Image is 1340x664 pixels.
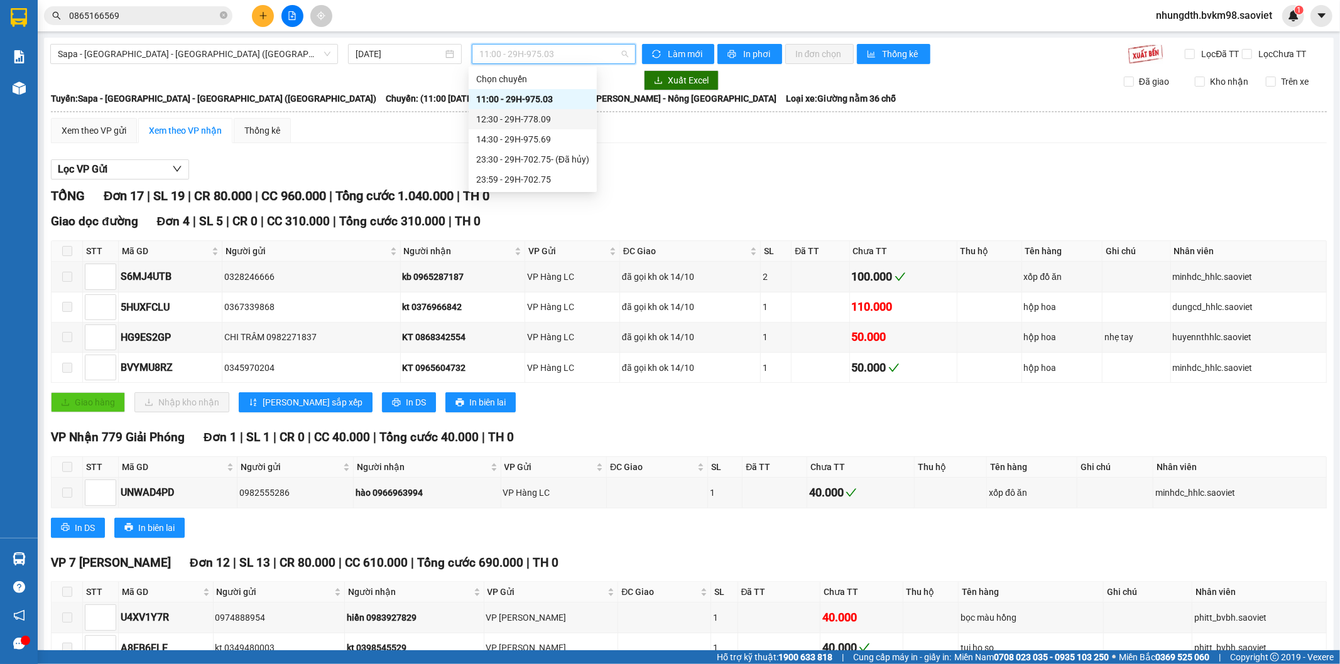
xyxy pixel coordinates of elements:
[199,214,223,228] span: SL 5
[220,10,227,22] span: close-circle
[476,92,589,106] div: 11:00 - 29H-975.03
[226,244,387,258] span: Người gửi
[62,124,126,137] div: Xem theo VP gửi
[903,582,959,602] th: Thu hộ
[809,484,912,501] div: 40.000
[743,47,772,61] span: In phơi
[51,518,105,538] button: printerIn DS
[525,292,620,323] td: VP Hàng LC
[486,611,616,624] div: VP [PERSON_NAME]
[215,641,342,655] div: kt 0349480003
[1146,8,1282,23] span: nhungdth.bvkm98.saoviet
[888,362,900,373] span: check
[1077,457,1153,478] th: Ghi chú
[241,460,340,474] span: Người gửi
[708,457,743,478] th: SL
[335,188,454,203] span: Tổng cước 1.040.000
[345,555,408,570] span: CC 610.000
[1194,611,1324,624] div: phitt_bvbh.saoviet
[959,582,1104,602] th: Tên hàng
[249,398,258,408] span: sort-ascending
[119,292,222,323] td: 5HUXFCLU
[807,457,915,478] th: Chưa TT
[1173,270,1324,284] div: minhdc_hhlc.saoviet
[1205,75,1253,88] span: Kho nhận
[188,188,191,203] span: |
[329,188,332,203] span: |
[622,300,758,314] div: đã gọi kh ok 14/10
[261,188,326,203] span: CC 960.000
[119,323,222,353] td: HG9ES2GP
[246,430,270,444] span: SL 1
[252,5,274,27] button: plus
[121,485,235,500] div: UNWAD4PD
[147,188,150,203] span: |
[121,609,211,625] div: U4XV1Y7R
[280,430,305,444] span: CR 0
[1192,582,1327,602] th: Nhân viên
[622,361,758,375] div: đã gọi kh ok 14/10
[867,50,878,60] span: bar-chart
[1104,330,1168,344] div: nhẹ tay
[224,330,398,344] div: CHI TRÂM 0982271837
[220,11,227,19] span: close-circle
[476,173,589,186] div: 23:59 - 29H-702.75
[13,581,25,593] span: question-circle
[525,262,620,292] td: VP Hàng LC
[51,214,138,228] span: Giao dọc đường
[642,44,714,64] button: syncLàm mới
[469,395,506,409] span: In biên lai
[738,582,821,602] th: Đã TT
[743,457,807,478] th: Đã TT
[339,214,445,228] span: Tổng cước 310.000
[842,650,844,664] span: |
[915,457,987,478] th: Thu hộ
[527,330,618,344] div: VP Hàng LC
[13,638,25,650] span: message
[994,652,1109,662] strong: 0708 023 035 - 0935 103 250
[356,47,443,61] input: 14/10/2025
[1155,486,1324,500] div: minhdc_hhlc.saoviet
[501,478,607,508] td: VP Hàng LC
[850,241,957,262] th: Chưa TT
[792,241,849,262] th: Đã TT
[239,486,351,500] div: 0982555286
[852,268,955,286] div: 100.000
[382,392,436,412] button: printerIn DS
[61,523,70,533] span: printer
[379,430,479,444] span: Tổng cước 40.000
[778,652,832,662] strong: 1900 633 818
[1270,653,1279,661] span: copyright
[822,639,901,656] div: 40.000
[121,360,220,375] div: BVYMU8RZ
[1295,6,1304,14] sup: 1
[347,611,482,624] div: hiền 0983927829
[122,460,224,474] span: Mã GD
[1173,361,1324,375] div: minhdc_hhlc.saoviet
[644,70,719,90] button: downloadXuất Excel
[1022,241,1103,262] th: Tên hàng
[989,486,1075,500] div: xốp đô ăn
[761,241,792,262] th: SL
[820,582,903,602] th: Chưa TT
[1153,457,1327,478] th: Nhân viên
[1173,330,1324,344] div: huyennthhlc.saoviet
[859,642,870,653] span: check
[1316,10,1327,21] span: caret-down
[469,69,597,89] div: Chọn chuyến
[357,460,488,474] span: Người nhận
[261,214,264,228] span: |
[479,45,628,63] span: 11:00 - 29H-975.03
[1119,650,1209,664] span: Miền Bắc
[484,633,619,663] td: VP Bảo Hà
[104,188,144,203] span: Đơn 17
[1103,241,1170,262] th: Ghi chú
[449,214,452,228] span: |
[51,430,185,444] span: VP Nhận 779 Giải Phóng
[1173,300,1324,314] div: dungcd_hhlc.saoviet
[504,460,594,474] span: VP Gửi
[711,582,738,602] th: SL
[119,353,222,383] td: BVYMU8RZ
[124,523,133,533] span: printer
[273,430,276,444] span: |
